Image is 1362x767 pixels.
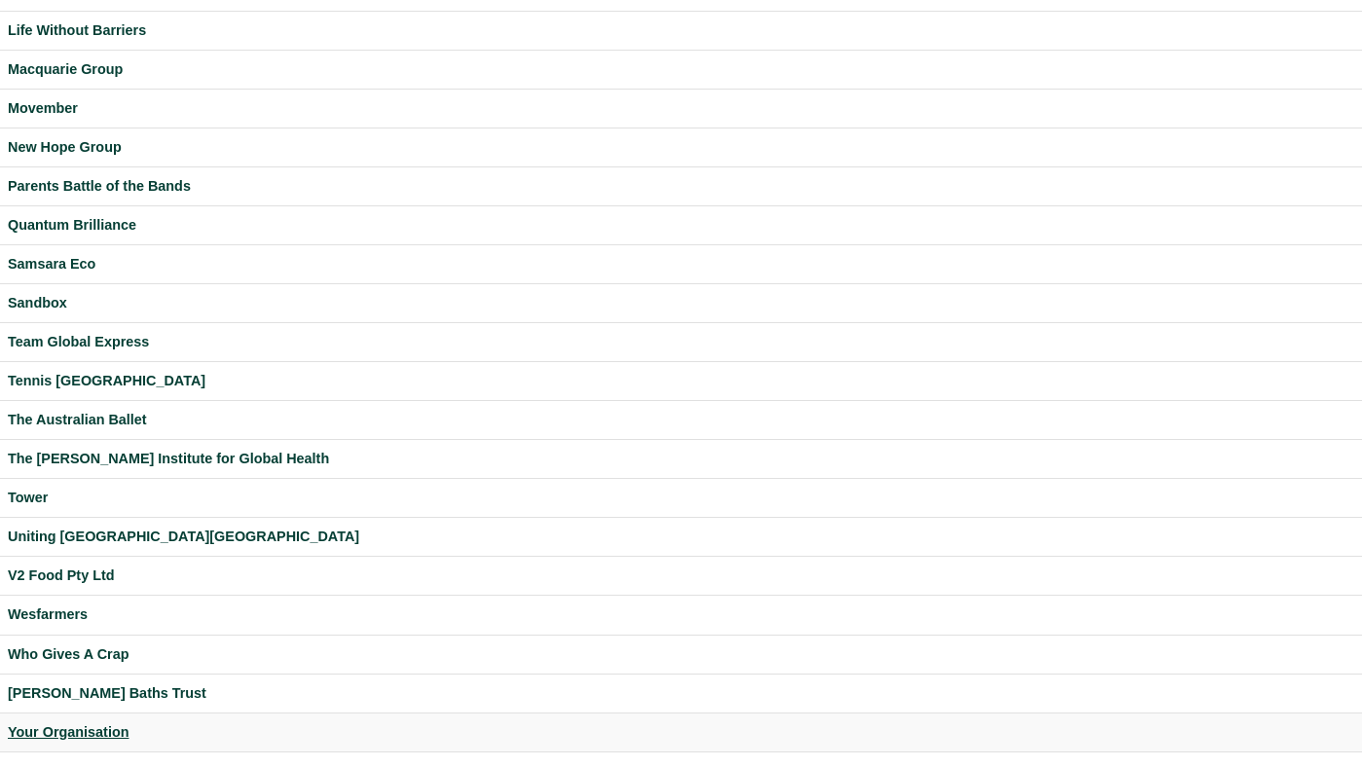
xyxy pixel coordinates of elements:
[8,682,1354,705] a: [PERSON_NAME] Baths Trust
[8,643,1354,666] a: Who Gives A Crap
[8,409,1354,431] a: The Australian Ballet
[8,253,1354,275] a: Samsara Eco
[8,58,1354,81] a: Macquarie Group
[8,292,1354,314] a: Sandbox
[8,603,1354,626] a: Wesfarmers
[8,721,1354,744] a: Your Organisation
[8,370,1354,392] a: Tennis [GEOGRAPHIC_DATA]
[8,448,1354,470] a: The [PERSON_NAME] Institute for Global Health
[8,565,1354,587] a: V2 Food Pty Ltd
[8,487,1354,509] a: Tower
[8,136,1354,159] a: New Hope Group
[8,526,1354,548] a: Uniting [GEOGRAPHIC_DATA][GEOGRAPHIC_DATA]
[8,175,1354,198] a: Parents Battle of the Bands
[8,331,1354,353] a: Team Global Express
[8,97,1354,120] a: Movember
[8,19,1354,42] a: Life Without Barriers
[8,214,1354,237] a: Quantum Brilliance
